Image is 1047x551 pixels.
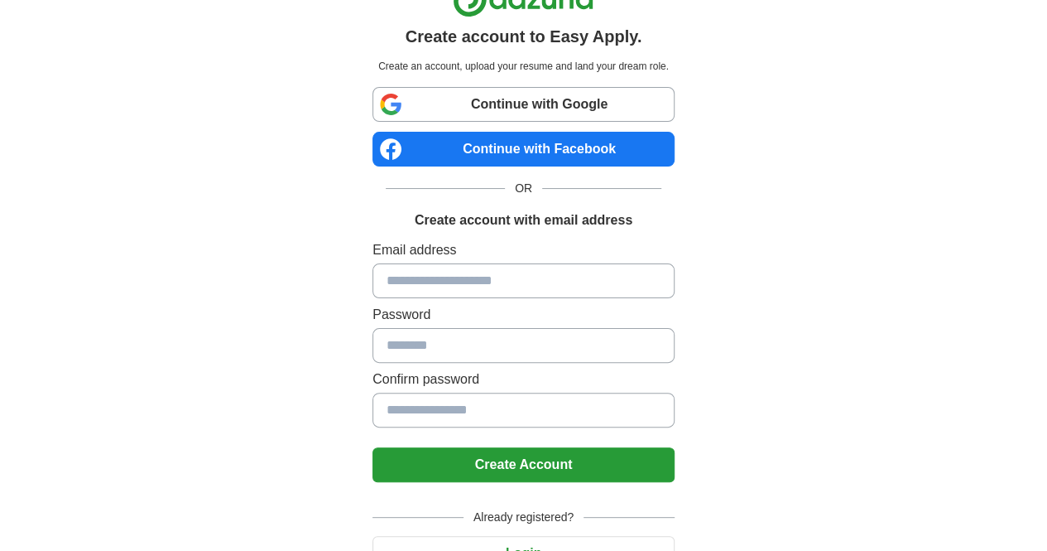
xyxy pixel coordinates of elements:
[376,59,671,74] p: Create an account, upload your resume and land your dream role.
[372,240,675,260] label: Email address
[372,305,675,325] label: Password
[372,370,675,389] label: Confirm password
[372,87,675,122] a: Continue with Google
[463,509,584,526] span: Already registered?
[406,24,642,49] h1: Create account to Easy Apply.
[372,447,675,482] button: Create Account
[415,210,632,230] h1: Create account with email address
[505,180,542,197] span: OR
[372,132,675,167] a: Continue with Facebook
